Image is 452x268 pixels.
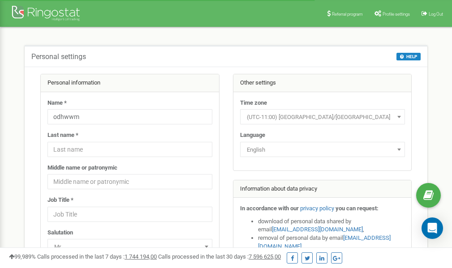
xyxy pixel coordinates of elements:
span: English [243,144,402,156]
span: Profile settings [383,12,410,17]
span: 99,989% [9,253,36,260]
h5: Personal settings [31,53,86,61]
div: Information about data privacy [233,180,412,198]
label: Last name * [47,131,78,140]
input: Middle name or patronymic [47,174,212,189]
label: Language [240,131,265,140]
div: Other settings [233,74,412,92]
div: Open Intercom Messenger [422,217,443,239]
u: 7 596 625,00 [249,253,281,260]
input: Job Title [47,207,212,222]
label: Middle name or patronymic [47,164,117,172]
span: English [240,142,405,157]
span: Calls processed in the last 30 days : [158,253,281,260]
span: Mr. [51,241,209,253]
strong: you can request: [336,205,379,212]
strong: In accordance with our [240,205,299,212]
input: Name [47,109,212,124]
span: Mr. [47,239,212,254]
input: Last name [47,142,212,157]
li: download of personal data shared by email , [258,217,405,234]
span: Calls processed in the last 7 days : [37,253,157,260]
a: [EMAIL_ADDRESS][DOMAIN_NAME] [272,226,363,233]
div: Personal information [41,74,219,92]
span: Referral program [332,12,363,17]
button: HELP [396,53,421,60]
a: privacy policy [300,205,334,212]
label: Salutation [47,229,73,237]
span: (UTC-11:00) Pacific/Midway [240,109,405,124]
li: removal of personal data by email , [258,234,405,251]
u: 1 744 194,00 [125,253,157,260]
label: Name * [47,99,67,107]
label: Job Title * [47,196,73,204]
label: Time zone [240,99,267,107]
span: (UTC-11:00) Pacific/Midway [243,111,402,123]
span: Log Out [429,12,443,17]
